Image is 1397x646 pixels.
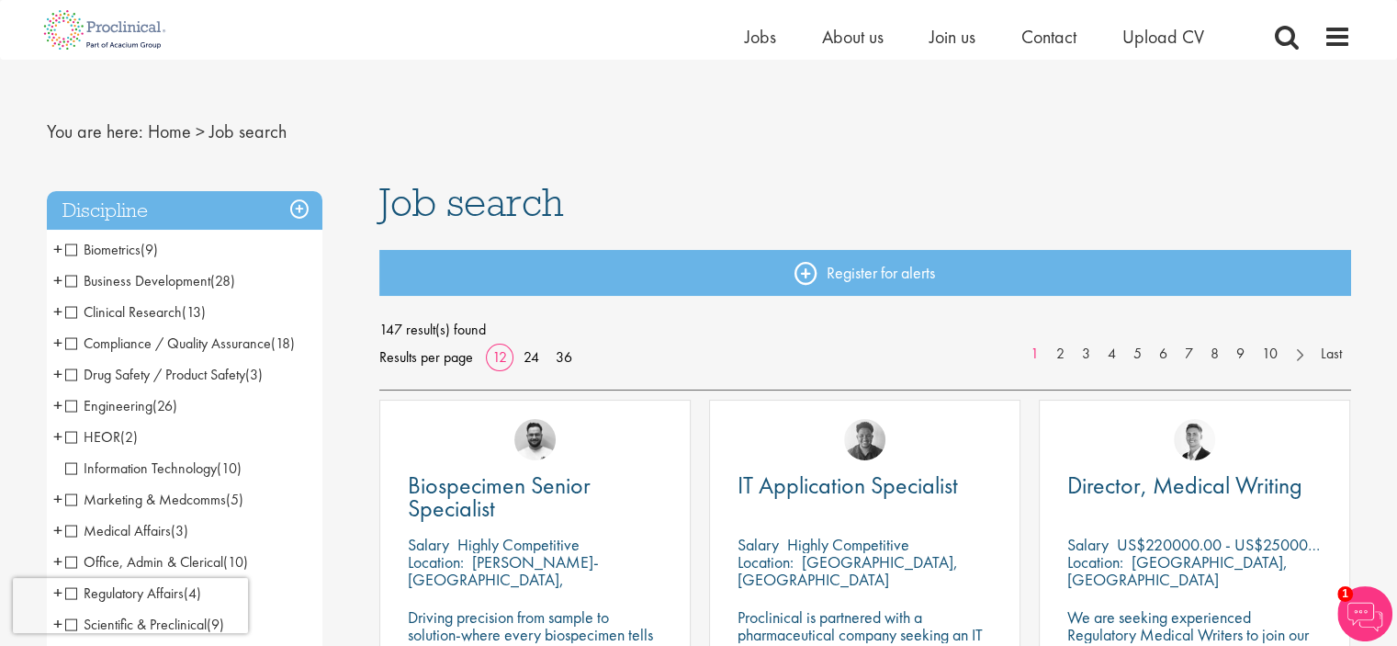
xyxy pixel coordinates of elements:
[549,347,579,367] a: 36
[223,552,248,572] span: (10)
[379,177,564,227] span: Job search
[1253,344,1287,365] a: 10
[1176,344,1202,365] a: 7
[65,552,223,572] span: Office, Admin & Clerical
[210,271,235,290] span: (28)
[13,578,248,633] iframe: reCAPTCHA
[182,302,206,322] span: (13)
[408,474,662,520] a: Biospecimen Senior Specialist
[1067,534,1109,555] span: Salary
[53,298,62,325] span: +
[457,534,580,555] p: Highly Competitive
[1047,344,1074,365] a: 2
[1021,344,1048,365] a: 1
[65,334,271,353] span: Compliance / Quality Assurance
[844,419,885,460] img: Sheridon Lloyd
[1227,344,1254,365] a: 9
[745,25,776,49] a: Jobs
[271,334,295,353] span: (18)
[53,485,62,513] span: +
[738,474,992,497] a: IT Application Specialist
[65,365,263,384] span: Drug Safety / Product Safety
[65,302,206,322] span: Clinical Research
[1098,344,1125,365] a: 4
[1073,344,1099,365] a: 3
[65,334,295,353] span: Compliance / Quality Assurance
[141,240,158,259] span: (9)
[1067,551,1288,590] p: [GEOGRAPHIC_DATA], [GEOGRAPHIC_DATA]
[65,521,171,540] span: Medical Affairs
[65,552,248,572] span: Office, Admin & Clerical
[822,25,884,49] a: About us
[1124,344,1151,365] a: 5
[53,360,62,388] span: +
[1312,344,1351,365] a: Last
[65,240,158,259] span: Biometrics
[65,427,120,447] span: HEOR
[245,365,263,384] span: (3)
[408,534,449,555] span: Salary
[65,521,188,540] span: Medical Affairs
[1337,586,1392,641] img: Chatbot
[53,423,62,450] span: +
[65,459,242,478] span: Information Technology
[196,119,205,143] span: >
[65,490,243,509] span: Marketing & Medcomms
[1201,344,1228,365] a: 8
[53,548,62,575] span: +
[379,250,1351,296] a: Register for alerts
[209,119,287,143] span: Job search
[65,271,210,290] span: Business Development
[217,459,242,478] span: (10)
[738,534,779,555] span: Salary
[1150,344,1177,365] a: 6
[65,396,152,415] span: Engineering
[1122,25,1204,49] a: Upload CV
[1067,470,1302,501] span: Director, Medical Writing
[53,516,62,544] span: +
[379,344,473,371] span: Results per page
[65,271,235,290] span: Business Development
[171,521,188,540] span: (3)
[514,419,556,460] img: Emile De Beer
[1337,586,1353,602] span: 1
[1067,551,1123,572] span: Location:
[65,396,177,415] span: Engineering
[408,551,464,572] span: Location:
[408,470,591,524] span: Biospecimen Senior Specialist
[65,459,217,478] span: Information Technology
[120,427,138,447] span: (2)
[226,490,243,509] span: (5)
[47,119,143,143] span: You are here:
[53,235,62,263] span: +
[738,551,794,572] span: Location:
[929,25,975,49] a: Join us
[517,347,546,367] a: 24
[486,347,513,367] a: 12
[65,302,182,322] span: Clinical Research
[1067,474,1322,497] a: Director, Medical Writing
[152,396,177,415] span: (26)
[738,551,958,590] p: [GEOGRAPHIC_DATA], [GEOGRAPHIC_DATA]
[65,490,226,509] span: Marketing & Medcomms
[1021,25,1076,49] a: Contact
[1174,419,1215,460] img: George Watson
[53,266,62,294] span: +
[148,119,191,143] a: breadcrumb link
[53,391,62,419] span: +
[408,551,599,607] p: [PERSON_NAME]-[GEOGRAPHIC_DATA], [GEOGRAPHIC_DATA]
[738,470,958,501] span: IT Application Specialist
[53,329,62,357] span: +
[47,191,322,231] h3: Discipline
[379,316,1351,344] span: 147 result(s) found
[787,534,909,555] p: Highly Competitive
